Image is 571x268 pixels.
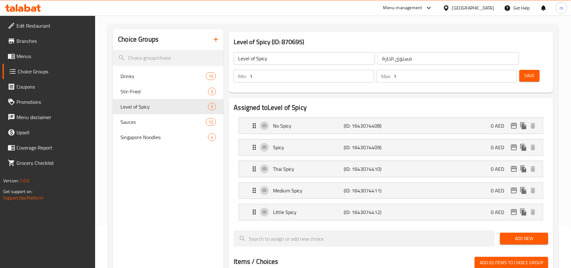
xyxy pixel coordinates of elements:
[509,143,519,152] button: edit
[344,144,391,151] p: (ID: 1643074409)
[234,103,548,112] h2: Assigned to Level of Spicy
[528,143,538,152] button: delete
[491,144,509,151] p: 0 AED
[239,183,543,198] div: Expand
[491,122,509,130] p: 0 AED
[16,37,90,45] span: Branches
[113,50,224,66] input: search
[234,137,548,158] li: Expand
[3,155,95,171] a: Grocery Checklist
[509,186,519,195] button: edit
[208,133,216,141] div: Choices
[234,231,495,247] input: search
[239,161,543,177] div: Expand
[383,4,422,12] div: Menu-management
[509,207,519,217] button: edit
[113,69,224,84] div: Drinks15
[491,165,509,173] p: 0 AED
[452,4,494,11] div: [GEOGRAPHIC_DATA]
[18,68,90,75] span: Choice Groups
[16,113,90,121] span: Menu disclaimer
[239,118,543,134] div: Expand
[528,121,538,131] button: delete
[519,164,528,174] button: duplicate
[3,177,19,185] span: Version:
[505,235,543,243] span: Add New
[3,187,32,196] span: Get support on:
[344,165,391,173] p: (ID: 1643074410)
[208,88,216,95] div: Choices
[3,140,95,155] a: Coverage Report
[234,257,278,266] h2: Items / Choices
[509,164,519,174] button: edit
[273,208,344,216] p: Little Spicy
[120,72,206,80] span: Drinks
[16,144,90,151] span: Coverage Report
[273,144,344,151] p: Spicy
[344,122,391,130] p: (ID: 1643074408)
[16,22,90,30] span: Edit Restaurant
[528,207,538,217] button: delete
[519,186,528,195] button: duplicate
[3,79,95,94] a: Coupons
[238,72,247,80] p: Min:
[16,159,90,167] span: Grocery Checklist
[509,121,519,131] button: edit
[118,35,159,44] h2: Choice Groups
[273,165,344,173] p: Thai Spicy
[16,83,90,90] span: Coupons
[3,33,95,49] a: Branches
[3,49,95,64] a: Menus
[519,121,528,131] button: duplicate
[208,104,216,110] span: 5
[500,233,548,245] button: Add New
[234,115,548,137] li: Expand
[208,103,216,111] div: Choices
[344,187,391,194] p: (ID: 1643074411)
[381,72,391,80] p: Max:
[206,118,216,126] div: Choices
[120,88,208,95] span: Stir-Fried
[234,37,548,47] h3: Level of Spicy (ID: 870695)
[560,4,563,11] span: m
[491,187,509,194] p: 0 AED
[234,180,548,201] li: Expand
[3,125,95,140] a: Upsell
[491,208,509,216] p: 0 AED
[113,130,224,145] div: Singapore Noodles:4
[234,201,548,223] li: Expand
[239,139,543,155] div: Expand
[16,129,90,136] span: Upsell
[120,103,208,111] span: Level of Spicy
[206,72,216,80] div: Choices
[113,84,224,99] div: Stir-Fried3
[208,134,216,140] span: 4
[113,114,224,130] div: Sauces12
[3,18,95,33] a: Edit Restaurant
[519,143,528,152] button: duplicate
[3,110,95,125] a: Menu disclaimer
[20,177,29,185] span: 1.0.0
[239,204,543,220] div: Expand
[528,164,538,174] button: delete
[3,64,95,79] a: Choice Groups
[273,122,344,130] p: No Spicy
[16,52,90,60] span: Menus
[120,133,208,141] span: Singapore Noodles:
[206,119,216,125] span: 12
[519,70,540,82] button: Save
[3,94,95,110] a: Promotions
[208,89,216,95] span: 3
[234,158,548,180] li: Expand
[16,98,90,106] span: Promotions
[519,207,528,217] button: duplicate
[528,186,538,195] button: delete
[524,72,535,80] span: Save
[113,99,224,114] div: Level of Spicy5
[273,187,344,194] p: Medium Spicy
[480,259,543,267] span: Add (0) items to choice group
[206,73,216,79] span: 15
[120,118,206,126] span: Sauces
[344,208,391,216] p: (ID: 1643074412)
[3,194,43,202] a: Support.OpsPlatform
